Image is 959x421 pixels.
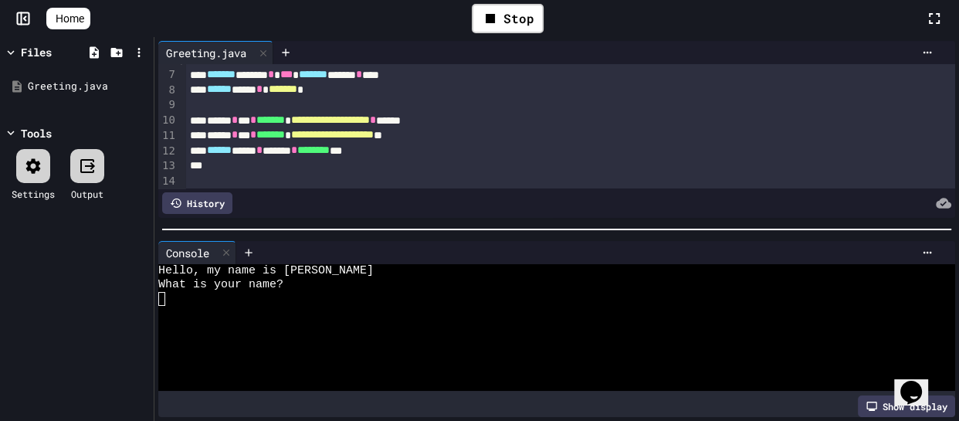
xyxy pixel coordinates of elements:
[158,264,374,278] span: Hello, my name is [PERSON_NAME]
[162,192,232,214] div: History
[158,241,236,264] div: Console
[858,396,955,417] div: Show display
[158,97,178,113] div: 9
[158,144,178,159] div: 12
[21,44,52,60] div: Files
[12,187,55,201] div: Settings
[158,83,178,98] div: 8
[158,45,254,61] div: Greeting.java
[28,79,148,94] div: Greeting.java
[158,174,178,189] div: 14
[158,278,283,292] span: What is your name?
[21,125,52,141] div: Tools
[894,359,944,406] iframe: chat widget
[158,113,178,128] div: 10
[158,158,178,174] div: 13
[158,128,178,144] div: 11
[71,187,103,201] div: Output
[158,41,273,64] div: Greeting.java
[158,67,178,83] div: 7
[158,245,217,261] div: Console
[56,11,84,26] span: Home
[46,8,90,29] a: Home
[472,4,544,33] div: Stop
[178,53,185,66] span: Fold line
